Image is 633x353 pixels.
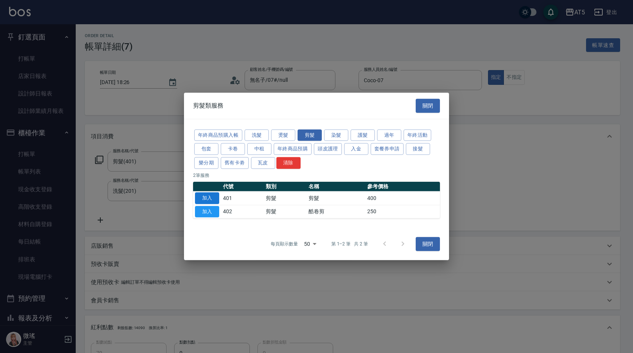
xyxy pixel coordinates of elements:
[301,234,319,254] div: 50
[271,129,295,141] button: 燙髮
[194,157,218,169] button: 樂分期
[377,129,401,141] button: 過年
[404,129,432,141] button: 年終活動
[276,157,301,169] button: 清除
[245,129,269,141] button: 洗髮
[264,182,307,192] th: 類別
[194,143,218,155] button: 包套
[416,99,440,113] button: 關閉
[194,129,242,141] button: 年終商品預購入帳
[365,205,440,219] td: 250
[264,205,307,219] td: 剪髮
[193,102,223,109] span: 剪髮類服務
[247,143,271,155] button: 中租
[307,191,365,205] td: 剪髮
[193,172,440,179] p: 2 筆服務
[195,206,219,217] button: 加入
[371,143,404,155] button: 套餐券申請
[351,129,375,141] button: 護髮
[344,143,368,155] button: 入金
[195,192,219,204] button: 加入
[365,182,440,192] th: 參考價格
[271,241,298,247] p: 每頁顯示數量
[221,182,264,192] th: 代號
[221,205,264,219] td: 402
[298,129,322,141] button: 剪髮
[365,191,440,205] td: 400
[264,191,307,205] td: 剪髮
[274,143,312,155] button: 年終商品預購
[331,241,368,247] p: 第 1–2 筆 共 2 筆
[406,143,430,155] button: 接髮
[221,157,249,169] button: 舊有卡劵
[221,191,264,205] td: 401
[307,205,365,219] td: 酷卷剪
[307,182,365,192] th: 名稱
[324,129,348,141] button: 染髮
[314,143,342,155] button: 頭皮護理
[251,157,275,169] button: 瓦皮
[221,143,245,155] button: 卡卷
[416,237,440,251] button: 關閉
